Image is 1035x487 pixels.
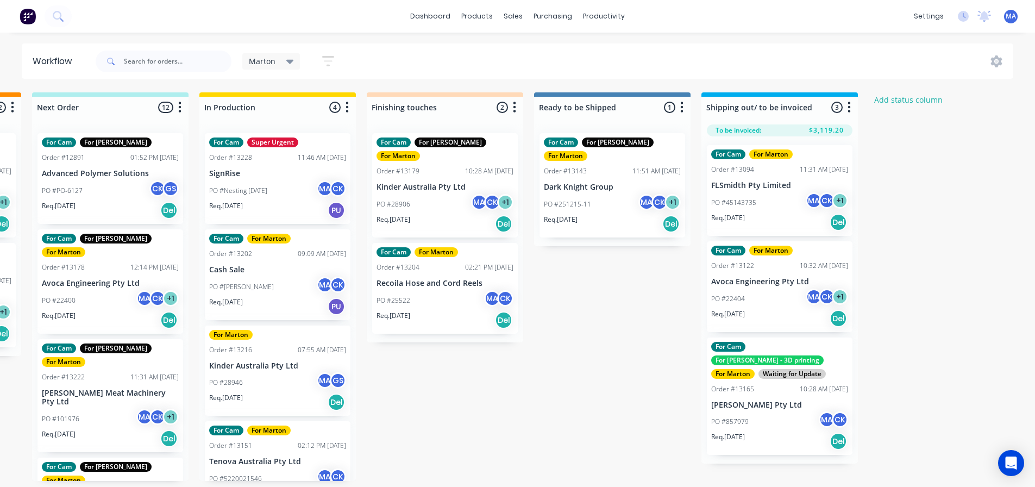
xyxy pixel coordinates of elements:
div: PU [328,298,345,315]
div: For CamFor MartonOrder #1320402:21 PM [DATE]Recoila Hose and Cord ReelsPO #25522MACKReq.[DATE]Del [372,243,518,334]
p: Avoca Engineering Pty Ltd [711,277,848,286]
div: + 1 [497,194,513,210]
div: CK [497,290,513,307]
div: CK [330,277,346,293]
div: Del [830,310,847,327]
div: Order #13165 [711,384,754,394]
div: Workflow [33,55,77,68]
p: FLSmidth Pty Limited [711,181,848,190]
div: For Marton [42,476,85,485]
div: For CamFor MartonOrder #1312210:32 AM [DATE]Avoca Engineering Pty LtdPO #22404MACK+1Req.[DATE]Del [707,241,852,332]
div: Order #13204 [377,263,419,272]
div: For Cam [209,426,243,435]
div: For Marton [377,151,420,161]
p: PO #28906 [377,199,410,209]
div: For CamFor [PERSON_NAME] - 3D printingFor MartonWaiting for UpdateOrder #1316510:28 AM [DATE][PER... [707,338,852,455]
div: For [PERSON_NAME] [80,462,152,472]
div: 10:28 AM [DATE] [465,166,513,176]
div: Waiting for Update [758,369,826,379]
p: PO #101976 [42,414,79,424]
span: $3,119.20 [809,126,844,135]
div: For Cam [711,246,745,255]
div: MA [806,192,822,209]
span: MA [1006,11,1016,21]
div: For [PERSON_NAME] [80,138,152,147]
div: MA [317,277,333,293]
div: + 1 [162,409,179,425]
div: Del [160,202,178,219]
div: For Cam [377,247,411,257]
div: For CamFor MartonOrder #1320209:09 AM [DATE]Cash SalePO #[PERSON_NAME]MACKReq.[DATE]PU [205,229,350,320]
div: MA [317,372,333,389]
p: PO #25522 [377,296,410,305]
p: PO #251215-11 [544,199,591,209]
p: PO #22400 [42,296,76,305]
div: 09:09 AM [DATE] [298,249,346,259]
div: For Cam [42,234,76,243]
div: CK [149,180,166,197]
div: GS [162,180,179,197]
p: Dark Knight Group [544,183,681,192]
div: 11:31 AM [DATE] [800,165,848,174]
div: CK [330,180,346,197]
div: For CamFor MartonOrder #1309411:31 AM [DATE]FLSmidth Pty LimitedPO #45143735MACK+1Req.[DATE]Del [707,145,852,236]
div: Order #13178 [42,263,85,272]
div: 07:55 AM [DATE] [298,345,346,355]
div: For CamSuper UrgentOrder #1322811:46 AM [DATE]SignRisePO #Nesting [DATE]MACKReq.[DATE]PU [205,133,350,224]
div: + 1 [664,194,681,210]
p: SignRise [209,169,346,178]
img: Factory [20,8,36,24]
div: For Marton [247,426,291,435]
p: Req. [DATE] [42,201,76,211]
p: Req. [DATE] [377,311,410,321]
div: productivity [578,8,630,24]
div: For Marton [749,246,793,255]
div: sales [498,8,528,24]
div: MA [317,469,333,485]
div: For CamFor [PERSON_NAME]For MartonOrder #1317812:14 PM [DATE]Avoca Engineering Pty LtdPO #22400MA... [37,229,183,334]
div: CK [651,194,668,210]
div: settings [908,8,949,24]
div: Del [160,311,178,329]
div: Order #12891 [42,153,85,163]
div: CK [149,409,166,425]
p: PO #Nesting [DATE] [209,186,267,196]
p: Avoca Engineering Pty Ltd [42,279,179,288]
div: CK [149,290,166,307]
div: For Cam [209,138,243,147]
a: dashboard [405,8,456,24]
p: PO #857979 [711,417,749,427]
div: Del [328,394,345,411]
p: PO #5220021546 [209,474,262,484]
div: Order #13228 [209,153,252,163]
div: 02:12 PM [DATE] [298,441,346,451]
p: [PERSON_NAME] Meat Machinery Pty Ltd [42,389,179,407]
div: For [PERSON_NAME] [415,138,486,147]
div: For Marton [209,330,253,340]
div: For CamFor [PERSON_NAME]For MartonOrder #1314311:51 AM [DATE]Dark Knight GroupPO #251215-11MACK+1... [540,133,685,238]
div: For [PERSON_NAME] [80,234,152,243]
p: PO #45143735 [711,198,756,208]
div: 10:32 AM [DATE] [800,261,848,271]
p: Kinder Australia Pty Ltd [377,183,513,192]
div: For Marton [711,369,755,379]
div: For Cam [209,234,243,243]
div: + 1 [162,290,179,307]
p: Kinder Australia Pty Ltd [209,361,346,371]
div: Order #13151 [209,441,252,451]
div: For Cam [711,149,745,159]
div: For Cam [42,462,76,472]
div: + 1 [832,192,848,209]
div: 01:52 PM [DATE] [130,153,179,163]
div: For CamFor [PERSON_NAME]For MartonOrder #1322211:31 AM [DATE][PERSON_NAME] Meat Machinery Pty Ltd... [37,339,183,453]
p: Req. [DATE] [544,215,578,224]
span: To be invoiced: [716,126,761,135]
p: Recoila Hose and Cord Reels [377,279,513,288]
p: PO #22404 [711,294,745,304]
div: + 1 [832,289,848,305]
p: PO #PO-6127 [42,186,83,196]
div: For [PERSON_NAME] [80,344,152,353]
div: CK [819,289,835,305]
p: PO #[PERSON_NAME] [209,282,274,292]
div: For MartonOrder #1321607:55 AM [DATE]Kinder Australia Pty LtdPO #28946MAGSReq.[DATE]Del [205,326,350,416]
